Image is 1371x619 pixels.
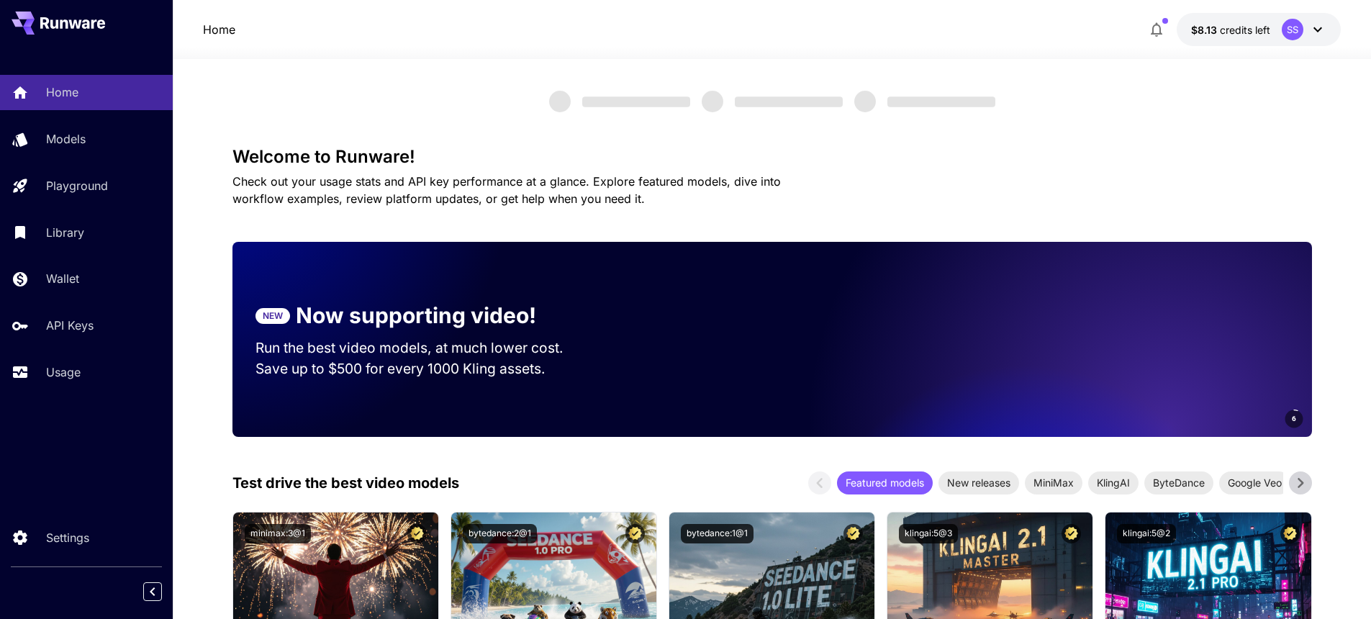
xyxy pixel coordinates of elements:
a: Home [203,21,235,38]
span: ByteDance [1144,475,1213,490]
div: MiniMax [1025,471,1082,494]
button: bytedance:1@1 [681,524,754,543]
button: Certified Model – Vetted for best performance and includes a commercial license. [407,524,427,543]
p: Home [46,83,78,101]
p: Now supporting video! [296,299,536,332]
span: credits left [1220,24,1270,36]
span: Google Veo [1219,475,1290,490]
nav: breadcrumb [203,21,235,38]
div: $8.12865 [1191,22,1270,37]
p: Run the best video models, at much lower cost. [255,338,591,358]
div: KlingAI [1088,471,1139,494]
p: Library [46,224,84,241]
p: Settings [46,529,89,546]
p: Playground [46,177,108,194]
span: KlingAI [1088,475,1139,490]
p: NEW [263,309,283,322]
p: API Keys [46,317,94,334]
div: Collapse sidebar [154,579,173,605]
button: klingai:5@2 [1117,524,1176,543]
button: bytedance:2@1 [463,524,537,543]
span: MiniMax [1025,475,1082,490]
p: Usage [46,363,81,381]
button: Collapse sidebar [143,582,162,601]
h3: Welcome to Runware! [232,147,1312,167]
span: Featured models [837,475,933,490]
div: SS [1282,19,1303,40]
span: New releases [938,475,1019,490]
button: klingai:5@3 [899,524,958,543]
div: Google Veo [1219,471,1290,494]
button: minimax:3@1 [245,524,311,543]
button: Certified Model – Vetted for best performance and includes a commercial license. [843,524,863,543]
div: New releases [938,471,1019,494]
p: Save up to $500 for every 1000 Kling assets. [255,358,591,379]
span: $8.13 [1191,24,1220,36]
button: Certified Model – Vetted for best performance and includes a commercial license. [1280,524,1300,543]
span: 6 [1292,413,1296,424]
button: $8.12865SS [1177,13,1341,46]
button: Certified Model – Vetted for best performance and includes a commercial license. [625,524,645,543]
p: Models [46,130,86,148]
span: Check out your usage stats and API key performance at a glance. Explore featured models, dive int... [232,174,781,206]
button: Certified Model – Vetted for best performance and includes a commercial license. [1062,524,1081,543]
p: Test drive the best video models [232,472,459,494]
p: Wallet [46,270,79,287]
div: ByteDance [1144,471,1213,494]
div: Featured models [837,471,933,494]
